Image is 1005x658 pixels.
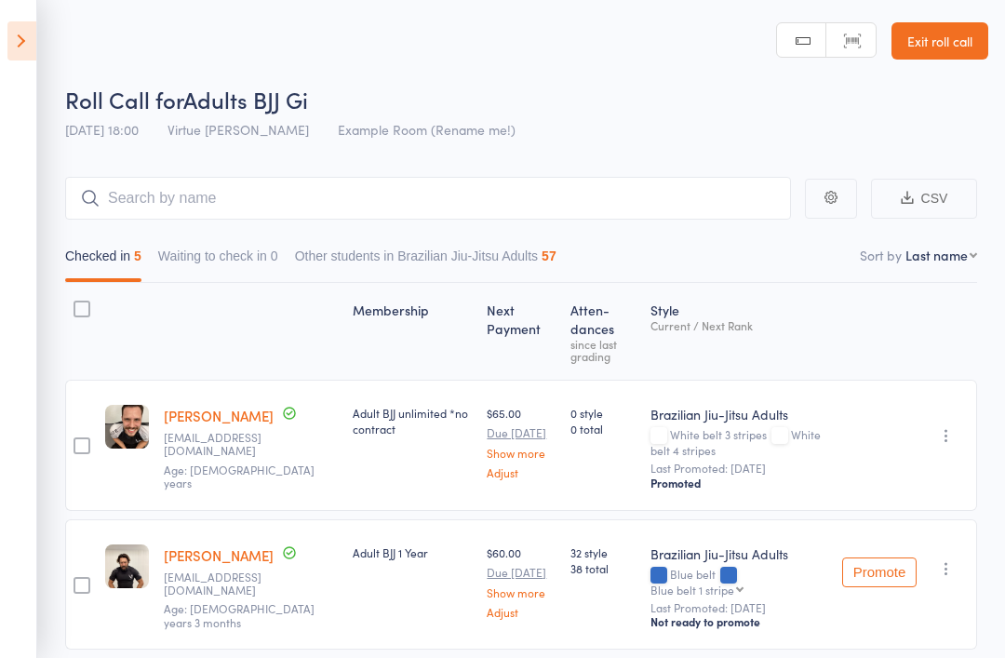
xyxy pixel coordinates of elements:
small: info@wakadesigns.com [164,571,285,598]
div: Blue belt 1 stripe [650,584,734,596]
div: 0 [271,248,278,263]
div: Brazilian Jiu-Jitsu Adults [650,544,827,563]
label: Sort by [860,246,902,264]
div: Atten­dances [563,291,643,371]
div: Adult BJJ unlimited *no contract [353,405,472,436]
small: pedrolucas.angeli@gmail.com [164,431,285,458]
a: Adjust [487,466,555,478]
img: image1743494577.png [105,405,149,449]
small: Last Promoted: [DATE] [650,601,827,614]
div: White belt 3 stripes [650,428,827,456]
button: CSV [871,179,977,219]
span: 0 total [570,421,636,436]
div: Next Payment [479,291,562,371]
img: image1718093455.png [105,544,149,588]
a: Adjust [487,606,555,618]
a: Exit roll call [891,22,988,60]
div: 57 [542,248,556,263]
div: Last name [905,246,968,264]
div: since last grading [570,338,636,362]
span: Age: [DEMOGRAPHIC_DATA] years 3 months [164,600,315,629]
div: Current / Next Rank [650,319,827,331]
button: Promote [842,557,917,587]
span: 32 style [570,544,636,560]
span: [DATE] 18:00 [65,120,139,139]
input: Search by name [65,177,791,220]
div: Membership [345,291,479,371]
small: Due [DATE] [487,566,555,579]
button: Waiting to check in0 [158,239,278,282]
a: Show more [487,447,555,459]
span: 0 style [570,405,636,421]
div: $65.00 [487,405,555,478]
a: Show more [487,586,555,598]
span: Example Room (Rename me!) [338,120,516,139]
a: [PERSON_NAME] [164,406,274,425]
div: $60.00 [487,544,555,618]
div: 5 [134,248,141,263]
small: Last Promoted: [DATE] [650,462,827,475]
span: Age: [DEMOGRAPHIC_DATA] years [164,462,315,490]
span: Virtue [PERSON_NAME] [167,120,309,139]
button: Checked in5 [65,239,141,282]
span: Roll Call for [65,84,183,114]
button: Other students in Brazilian Jiu-Jitsu Adults57 [295,239,556,282]
span: Adults BJJ Gi [183,84,308,114]
div: Promoted [650,476,827,490]
div: Style [643,291,835,371]
div: Brazilian Jiu-Jitsu Adults [650,405,827,423]
div: Not ready to promote [650,614,827,629]
a: [PERSON_NAME] [164,545,274,565]
span: White belt 4 stripes [650,426,821,458]
div: Blue belt [650,568,827,596]
span: 38 total [570,560,636,576]
div: Adult BJJ 1 Year [353,544,472,560]
small: Due [DATE] [487,426,555,439]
